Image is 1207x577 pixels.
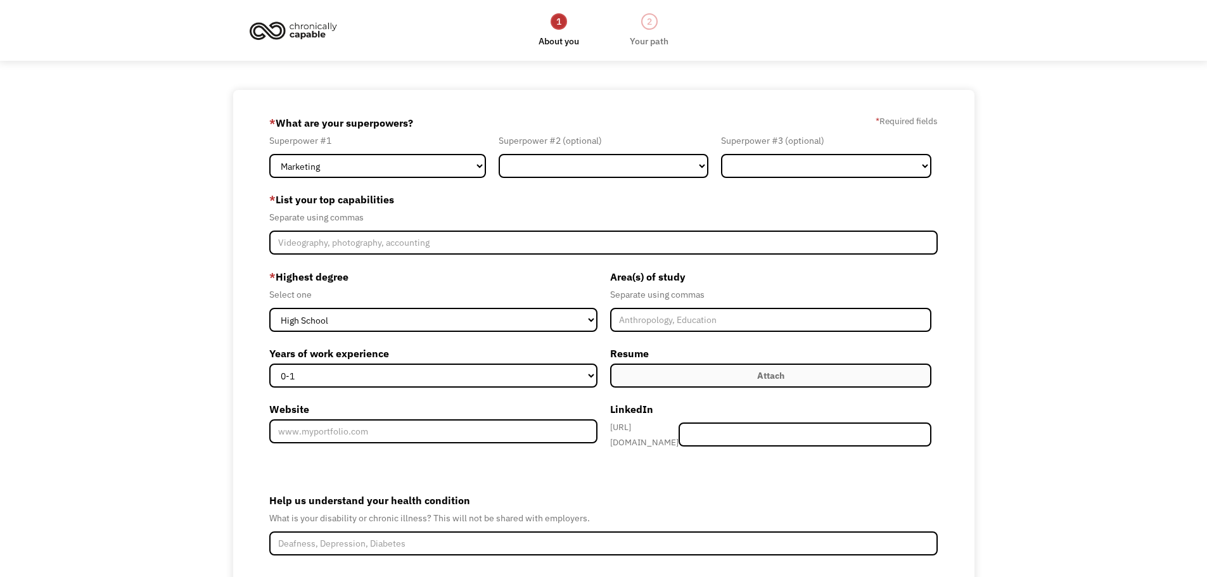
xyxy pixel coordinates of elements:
[269,133,486,148] div: Superpower #1
[269,510,938,526] div: What is your disability or chronic illness? This will not be shared with employers.
[269,189,938,210] label: List your top capabilities
[269,490,938,510] label: Help us understand your health condition
[610,399,932,419] label: LinkedIn
[641,13,658,30] div: 2
[630,34,668,49] div: Your path
[269,419,597,443] input: www.myportfolio.com
[876,113,938,129] label: Required fields
[610,364,932,388] label: Attach
[269,231,938,255] input: Videography, photography, accounting
[721,133,931,148] div: Superpower #3 (optional)
[610,267,932,287] label: Area(s) of study
[269,531,938,555] input: Deafness, Depression, Diabetes
[269,343,597,364] label: Years of work experience
[551,13,567,30] div: 1
[610,343,932,364] label: Resume
[246,16,341,44] img: Chronically Capable logo
[539,34,579,49] div: About you
[539,12,579,49] a: 1About you
[269,210,938,225] div: Separate using commas
[499,133,709,148] div: Superpower #2 (optional)
[630,12,668,49] a: 2Your path
[610,419,679,450] div: [URL][DOMAIN_NAME]
[610,308,932,332] input: Anthropology, Education
[269,287,597,302] div: Select one
[269,267,597,287] label: Highest degree
[269,113,413,133] label: What are your superpowers?
[610,287,932,302] div: Separate using commas
[269,399,597,419] label: Website
[757,368,784,383] div: Attach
